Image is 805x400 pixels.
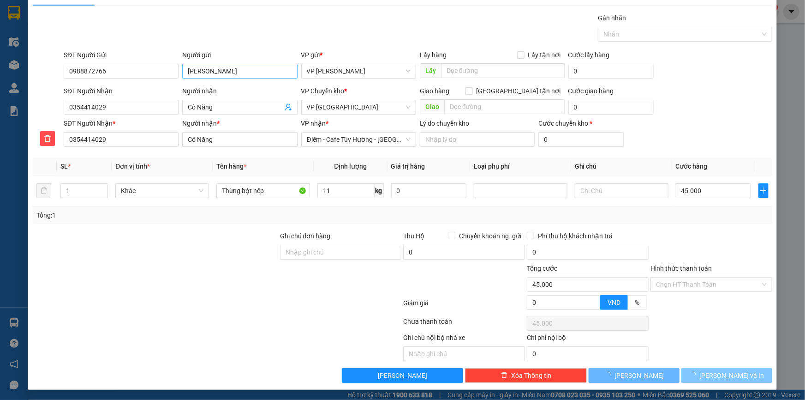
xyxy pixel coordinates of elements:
[64,118,179,128] div: SĐT Người Nhận
[420,132,535,147] input: Lý do chuyển kho
[527,265,557,272] span: Tổng cước
[403,316,526,333] div: Chưa thanh toán
[60,163,68,170] span: SL
[420,99,444,114] span: Giao
[64,132,179,147] input: SĐT người nhận
[690,372,700,378] span: loading
[280,245,402,260] input: Ghi chú đơn hàng
[759,187,768,194] span: plus
[444,99,565,114] input: Dọc đường
[568,51,610,59] label: Cước lấy hàng
[614,370,664,381] span: [PERSON_NAME]
[420,87,449,95] span: Giao hàng
[403,232,424,240] span: Thu Hộ
[301,87,345,95] span: VP Chuyển kho
[420,51,447,59] span: Lấy hàng
[285,103,292,111] span: user-add
[527,333,649,346] div: Chi phí nội bộ
[182,118,297,128] div: Người nhận
[391,183,466,198] input: 0
[420,63,441,78] span: Lấy
[40,131,55,146] button: delete
[470,158,571,176] th: Loại phụ phí
[511,370,551,381] span: Xóa Thông tin
[465,368,587,383] button: deleteXóa Thông tin
[36,183,51,198] button: delete
[441,63,565,78] input: Dọc đường
[115,163,150,170] span: Đơn vị tính
[216,183,310,198] input: VD: Bàn, Ghế
[334,163,367,170] span: Định lượng
[681,368,772,383] button: [PERSON_NAME] và In
[604,372,614,378] span: loading
[182,86,297,96] div: Người nhận
[403,346,525,361] input: Nhập ghi chú
[501,372,507,379] span: delete
[342,368,464,383] button: [PERSON_NAME]
[758,183,769,198] button: plus
[525,50,565,60] span: Lấy tận nơi
[307,100,411,114] span: VP Thái Bình
[378,370,427,381] span: [PERSON_NAME]
[36,210,311,220] div: Tổng: 1
[538,118,624,128] div: Cước chuyển kho
[41,135,54,142] span: delete
[216,163,246,170] span: Tên hàng
[307,64,411,78] span: VP Phạm Văn Đồng
[420,120,469,127] label: Lý do chuyển kho
[598,14,626,22] label: Gán nhãn
[608,299,620,306] span: VND
[307,133,411,146] span: Điểm - Cafe Túy Hường - Diêm Điền
[121,184,203,198] span: Khác
[589,368,680,383] button: [PERSON_NAME]
[280,232,331,240] label: Ghi chú đơn hàng
[676,163,708,170] span: Cước hàng
[534,231,616,241] span: Phí thu hộ khách nhận trả
[568,87,614,95] label: Cước giao hàng
[403,298,526,314] div: Giảm giá
[700,370,764,381] span: [PERSON_NAME] và In
[575,183,668,198] input: Ghi Chú
[635,299,639,306] span: %
[182,132,297,147] input: Tên người nhận
[568,64,654,79] input: Cước lấy hàng
[571,158,672,176] th: Ghi chú
[375,183,384,198] span: kg
[64,86,179,96] div: SĐT Người Nhận
[455,231,525,241] span: Chuyển khoản ng. gửi
[473,86,565,96] span: [GEOGRAPHIC_DATA] tận nơi
[64,50,179,60] div: SĐT Người Gửi
[301,50,416,60] div: VP gửi
[391,163,425,170] span: Giá trị hàng
[650,265,712,272] label: Hình thức thanh toán
[403,333,525,346] div: Ghi chú nội bộ nhà xe
[568,100,654,115] input: Cước giao hàng
[182,50,297,60] div: Người gửi
[301,120,326,127] span: VP nhận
